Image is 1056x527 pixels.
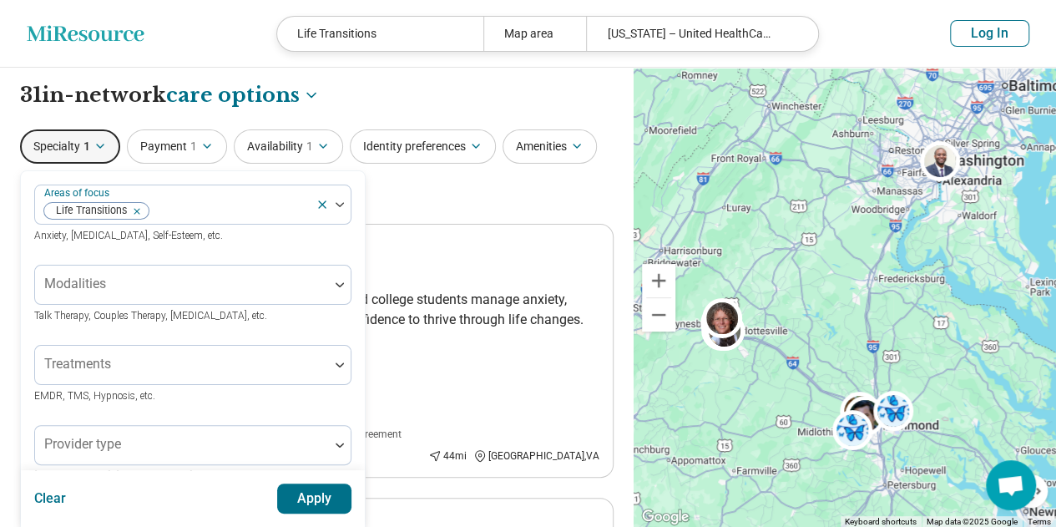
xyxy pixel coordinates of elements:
[277,17,483,51] div: Life Transitions
[428,448,467,464] div: 44 mi
[190,138,197,155] span: 1
[1028,517,1051,526] a: Terms (opens in new tab)
[642,298,675,332] button: Zoom out
[927,517,1018,526] span: Map data ©2025 Google
[34,310,267,322] span: Talk Therapy, Couples Therapy, [MEDICAL_DATA], etc.
[44,356,111,372] label: Treatments
[166,81,320,109] button: Care options
[44,276,106,291] label: Modalities
[44,436,121,452] label: Provider type
[483,17,587,51] div: Map area
[503,129,597,164] button: Amenities
[473,448,599,464] div: [GEOGRAPHIC_DATA] , VA
[83,138,90,155] span: 1
[586,17,792,51] div: [US_STATE] – United HealthCare Student Resources
[34,390,155,402] span: EMDR, TMS, Hypnosis, etc.
[127,129,227,164] button: Payment1
[20,129,120,164] button: Specialty1
[44,187,113,199] label: Areas of focus
[350,129,496,164] button: Identity preferences
[950,20,1029,47] button: Log In
[44,203,132,219] span: Life Transitions
[306,138,313,155] span: 1
[166,81,300,109] span: care options
[34,484,67,514] button: Clear
[277,484,352,514] button: Apply
[20,81,320,109] h1: 31 in-network
[986,460,1036,510] div: Open chat
[34,230,223,241] span: Anxiety, [MEDICAL_DATA], Self-Esteem, etc.
[234,129,343,164] button: Availability1
[642,264,675,297] button: Zoom in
